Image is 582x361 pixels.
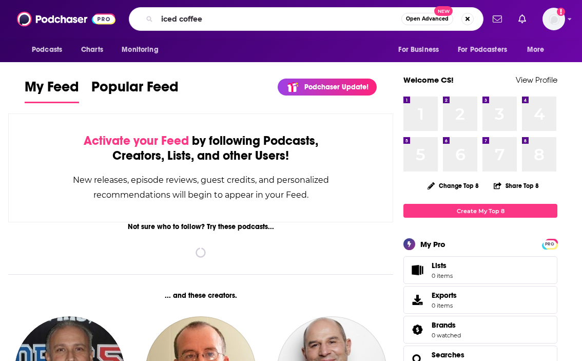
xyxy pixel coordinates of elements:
[421,179,485,192] button: Change Top 8
[489,10,506,28] a: Show notifications dropdown
[432,261,453,270] span: Lists
[398,43,439,57] span: For Business
[520,40,557,60] button: open menu
[403,204,557,218] a: Create My Top 8
[516,75,557,85] a: View Profile
[542,8,565,30] span: Logged in as collectedstrategies
[544,240,556,248] a: PRO
[432,272,453,279] span: 0 items
[406,16,449,22] span: Open Advanced
[544,240,556,248] span: PRO
[84,133,189,148] span: Activate your Feed
[8,222,393,231] div: Not sure who to follow? Try these podcasts...
[432,291,457,300] span: Exports
[81,43,103,57] span: Charts
[527,43,545,57] span: More
[25,78,79,103] a: My Feed
[432,350,464,359] a: Searches
[304,83,368,91] p: Podchaser Update!
[401,13,453,25] button: Open AdvancedNew
[514,10,530,28] a: Show notifications dropdown
[458,43,507,57] span: For Podcasters
[403,75,454,85] a: Welcome CS!
[434,6,453,16] span: New
[60,134,341,163] div: by following Podcasts, Creators, Lists, and other Users!
[91,78,179,102] span: Popular Feed
[407,322,428,337] a: Brands
[432,320,461,330] a: Brands
[8,291,393,300] div: ... and these creators.
[557,8,565,16] svg: Add a profile image
[542,8,565,30] button: Show profile menu
[157,11,401,27] input: Search podcasts, credits, & more...
[542,8,565,30] img: User Profile
[25,78,79,102] span: My Feed
[32,43,62,57] span: Podcasts
[403,256,557,284] a: Lists
[60,173,341,202] div: New releases, episode reviews, guest credits, and personalized recommendations will begin to appe...
[432,320,456,330] span: Brands
[407,293,428,307] span: Exports
[74,40,109,60] a: Charts
[114,40,171,60] button: open menu
[403,316,557,344] span: Brands
[25,40,75,60] button: open menu
[391,40,452,60] button: open menu
[91,78,179,103] a: Popular Feed
[420,239,445,249] div: My Pro
[403,286,557,314] a: Exports
[17,9,115,29] img: Podchaser - Follow, Share and Rate Podcasts
[407,263,428,277] span: Lists
[451,40,522,60] button: open menu
[432,302,457,309] span: 0 items
[432,261,447,270] span: Lists
[122,43,158,57] span: Monitoring
[432,332,461,339] a: 0 watched
[129,7,483,31] div: Search podcasts, credits, & more...
[493,176,539,196] button: Share Top 8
